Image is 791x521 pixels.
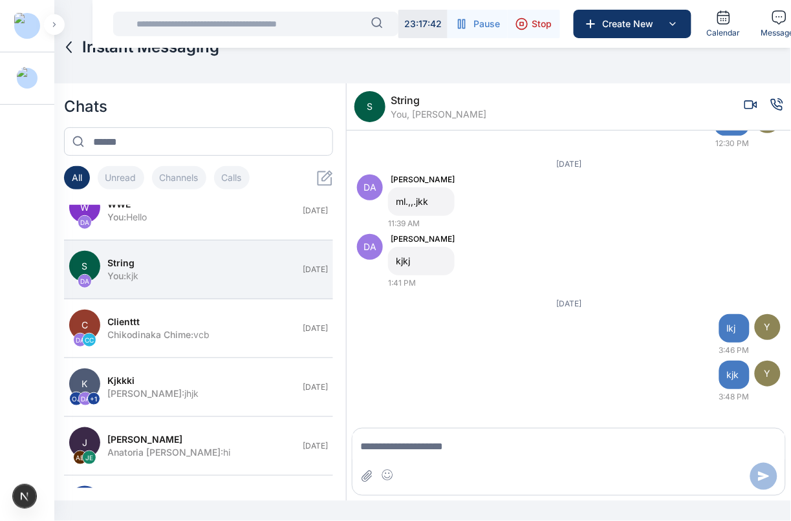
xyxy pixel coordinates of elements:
span: [PERSON_NAME] [391,234,455,244]
button: Video call [744,98,757,111]
span: S [69,251,100,282]
span: kjkj [396,255,447,268]
button: Send message [750,463,777,490]
h2: Chats [64,96,334,117]
span: Y [755,361,781,387]
span: Stop [532,17,552,30]
span: AE [74,451,87,464]
img: Profile [17,67,38,90]
span: [DATE] [303,264,328,275]
span: You : [108,270,127,281]
span: 3:46 PM [719,345,750,356]
span: string [391,92,486,108]
span: [PERSON_NAME] [108,433,183,446]
span: Instant Messaging [82,37,220,58]
button: Channels [152,166,206,189]
span: CC [83,334,96,346]
span: DA [357,175,383,200]
span: Y [755,314,781,340]
span: 11:39 AM [388,218,420,229]
div: vcb [108,328,296,341]
span: [DATE] [303,382,328,392]
span: DA [78,275,91,288]
span: C [69,310,100,341]
span: S [354,91,385,122]
img: Logo [14,13,40,39]
span: R [69,486,100,517]
span: [DATE] [303,441,328,451]
span: Create New [598,17,665,30]
button: Logo [10,16,44,36]
span: clienttt [108,315,140,328]
span: JE [83,451,96,464]
span: [DATE] [556,159,581,169]
button: CDACCclientttChikodinaka Chime:vcb[DATE] [64,299,334,358]
span: DA [79,392,92,405]
span: [DATE] [303,206,328,216]
button: KOJDA+1kjkkki[PERSON_NAME]:jhjk[DATE] [64,358,334,417]
a: Calendar [702,5,746,43]
button: Voice call [770,98,783,111]
span: ml.,,.jkk [396,195,447,208]
textarea: Message input [352,434,785,460]
button: Pause [448,10,508,38]
div: hi [108,446,296,459]
span: lkj [727,322,742,335]
button: Calls [214,166,250,189]
span: Pause [473,17,500,30]
span: + 1 [87,392,100,405]
div: Hello [108,211,296,224]
button: Attach file [360,469,373,485]
button: Profile [17,68,38,89]
span: Calendar [707,28,741,38]
span: 3:48 PM [719,392,750,402]
p: 23 : 17 : 42 [404,17,442,30]
button: Stop [508,10,560,38]
span: string [108,257,135,270]
button: WDAWWEYou:Hello[DATE] [64,182,334,240]
span: K [69,368,100,399]
button: All [64,166,90,189]
span: DA [74,334,87,346]
span: W [69,192,100,223]
span: [PERSON_NAME] [391,175,455,185]
span: You : [108,211,127,222]
span: You, [PERSON_NAME] [391,108,486,121]
button: SDAstringYou:kjk[DATE] [64,240,334,299]
span: Chikodinaka Chime : [108,329,194,340]
button: Create New [574,10,691,38]
button: JAEJE[PERSON_NAME]Anatoria [PERSON_NAME]:hi[DATE] [64,417,334,476]
button: Unread [98,166,144,189]
span: Anatoria [PERSON_NAME] : [108,447,224,458]
span: [DATE] [556,299,581,308]
span: DA [78,216,91,229]
span: OJ [70,392,83,405]
span: 12:30 PM [716,138,750,149]
button: Insert emoji [381,469,394,482]
span: kjk [727,368,742,381]
span: J [69,427,100,458]
span: DA [357,234,383,260]
span: [DATE] [303,323,328,334]
span: 1:41 PM [388,278,416,288]
span: [PERSON_NAME] : [108,388,185,399]
span: kjkkki [108,374,135,387]
div: kjk [108,270,296,282]
div: jhjk [108,387,296,400]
